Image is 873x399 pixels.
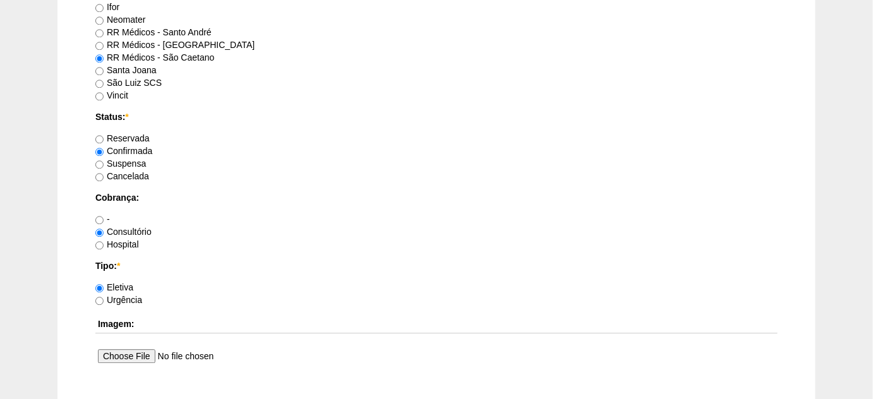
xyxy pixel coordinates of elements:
input: Ifor [95,4,104,12]
input: São Luiz SCS [95,80,104,88]
input: RR Médicos - [GEOGRAPHIC_DATA] [95,42,104,50]
label: Suspensa [95,158,146,169]
input: Reservada [95,135,104,143]
input: Santa Joana [95,67,104,75]
input: Consultório [95,229,104,237]
input: Vincit [95,92,104,100]
label: Neomater [95,15,145,25]
input: Hospital [95,241,104,249]
input: RR Médicos - São Caetano [95,54,104,63]
input: Eletiva [95,284,104,292]
label: Confirmada [95,146,152,156]
span: Este campo é obrigatório. [117,261,120,271]
input: Suspensa [95,160,104,169]
label: Tipo: [95,259,778,272]
input: Cancelada [95,173,104,181]
label: Vincit [95,90,128,100]
input: RR Médicos - Santo André [95,29,104,37]
label: Cancelada [95,171,149,181]
label: Status: [95,110,778,123]
input: - [95,216,104,224]
label: RR Médicos - São Caetano [95,52,214,63]
label: Reservada [95,133,150,143]
input: Confirmada [95,148,104,156]
label: Ifor [95,2,119,12]
label: Consultório [95,227,152,237]
label: São Luiz SCS [95,78,162,88]
label: RR Médicos - [GEOGRAPHIC_DATA] [95,40,255,50]
label: Urgência [95,295,142,305]
label: Eletiva [95,282,133,292]
label: Santa Joana [95,65,157,75]
label: Hospital [95,239,139,249]
input: Urgência [95,297,104,305]
span: Este campo é obrigatório. [125,112,128,122]
input: Neomater [95,16,104,25]
label: RR Médicos - Santo André [95,27,212,37]
label: Cobrança: [95,191,778,204]
label: - [95,214,110,224]
th: Imagem: [95,315,778,333]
